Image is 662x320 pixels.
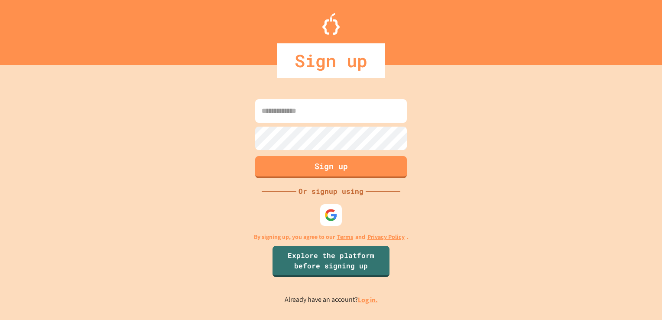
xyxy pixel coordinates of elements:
[285,294,378,305] p: Already have an account?
[325,209,337,222] img: google-icon.svg
[358,295,378,304] a: Log in.
[337,232,353,242] a: Terms
[273,246,389,277] a: Explore the platform before signing up
[367,232,405,242] a: Privacy Policy
[277,43,385,78] div: Sign up
[322,13,340,35] img: Logo.svg
[255,156,407,178] button: Sign up
[254,232,409,242] p: By signing up, you agree to our and .
[296,186,366,196] div: Or signup using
